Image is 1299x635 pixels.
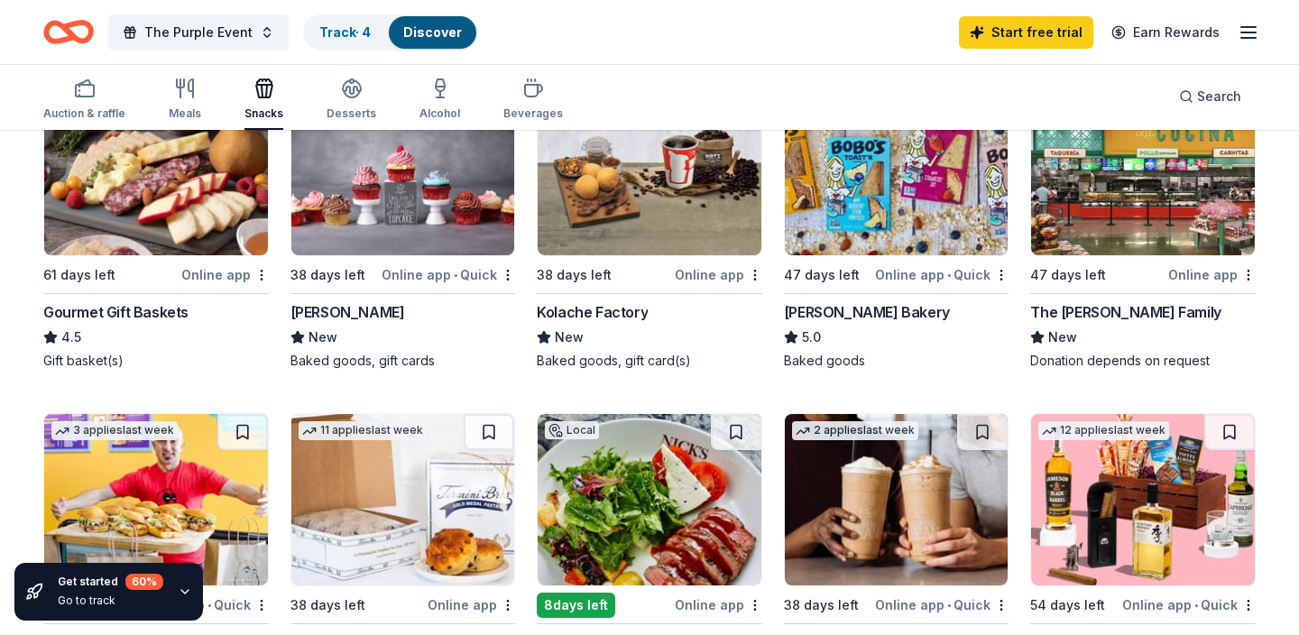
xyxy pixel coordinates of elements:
div: Snacks [244,106,283,121]
a: Start free trial [959,16,1093,49]
div: Local [545,421,599,439]
div: Online app [181,263,269,286]
img: Image for Nadia Cakes [291,84,515,255]
span: • [454,268,457,282]
button: Desserts [327,70,376,130]
div: Online app Quick [875,263,1009,286]
button: The Purple Event [108,14,289,51]
a: Track· 4 [319,24,371,40]
div: 38 days left [290,594,365,616]
img: Image for The BroBasket [1031,414,1255,585]
div: 38 days left [784,594,859,616]
span: New [309,327,337,348]
div: Desserts [327,106,376,121]
a: Image for Nadia CakesLocal38 days leftOnline app•Quick[PERSON_NAME]NewBaked goods, gift cards [290,83,516,370]
img: Image for Gourmet Gift Baskets [44,84,268,255]
div: Kolache Factory [537,301,648,323]
button: Search [1165,78,1256,115]
div: 54 days left [1030,594,1105,616]
a: Image for Gourmet Gift Baskets15 applieslast week61 days leftOnline appGourmet Gift Baskets4.5Gif... [43,83,269,370]
div: Alcohol [419,106,460,121]
a: Discover [403,24,462,40]
div: 8 days left [537,593,615,618]
div: Donation depends on request [1030,352,1256,370]
div: 47 days left [1030,264,1106,286]
a: Earn Rewards [1101,16,1230,49]
span: Search [1197,86,1241,107]
button: Snacks [244,70,283,130]
div: Gift basket(s) [43,352,269,370]
div: [PERSON_NAME] [290,301,405,323]
div: 38 days left [290,264,365,286]
div: Online app Quick [875,594,1009,616]
div: 3 applies last week [51,421,178,440]
span: 4.5 [61,327,81,348]
div: Baked goods, gift cards [290,352,516,370]
span: The Purple Event [144,22,253,43]
div: [PERSON_NAME] Bakery [784,301,950,323]
div: 11 applies last week [299,421,427,440]
button: Track· 4Discover [303,14,478,51]
div: Gourmet Gift Baskets [43,301,189,323]
a: Home [43,11,94,53]
div: Online app [1168,263,1256,286]
button: Beverages [503,70,563,130]
img: Image for Bobo's Bakery [785,84,1009,255]
img: Image for The Gonzalez Family [1031,84,1255,255]
span: 5.0 [802,327,821,348]
img: Image for Ike's Sandwiches [44,414,268,585]
button: Alcohol [419,70,460,130]
div: Online app Quick [382,263,515,286]
div: Beverages [503,106,563,121]
span: New [555,327,584,348]
div: 47 days left [784,264,860,286]
span: • [1194,598,1198,612]
div: Get started [58,574,163,590]
div: Baked goods [784,352,1009,370]
a: Image for The Gonzalez FamilyLocal47 days leftOnline appThe [PERSON_NAME] FamilyNewDonation depen... [1030,83,1256,370]
img: Image for Nick's Restaurants [538,414,761,585]
div: 61 days left [43,264,115,286]
span: • [947,268,951,282]
div: 12 applies last week [1038,421,1169,440]
button: Meals [169,70,201,130]
div: Go to track [58,594,163,608]
div: The [PERSON_NAME] Family [1030,301,1221,323]
div: Auction & raffle [43,106,125,121]
img: Image for Termini Brothers Bakery [291,414,515,585]
div: Online app [428,594,515,616]
div: Online app [675,263,762,286]
a: Image for Bobo's Bakery9 applieslast week47 days leftOnline app•Quick[PERSON_NAME] Bakery5.0Baked... [784,83,1009,370]
span: • [947,598,951,612]
div: Online app Quick [1122,594,1256,616]
span: New [1048,327,1077,348]
img: Image for Kolache Factory [538,84,761,255]
div: Meals [169,106,201,121]
button: Auction & raffle [43,70,125,130]
a: Image for Kolache Factory1 applylast week38 days leftOnline appKolache FactoryNewBaked goods, gif... [537,83,762,370]
div: 2 applies last week [792,421,918,440]
img: Image for The Human Bean [785,414,1009,585]
div: Baked goods, gift card(s) [537,352,762,370]
div: 38 days left [537,264,612,286]
div: 60 % [125,574,163,590]
div: Online app [675,594,762,616]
